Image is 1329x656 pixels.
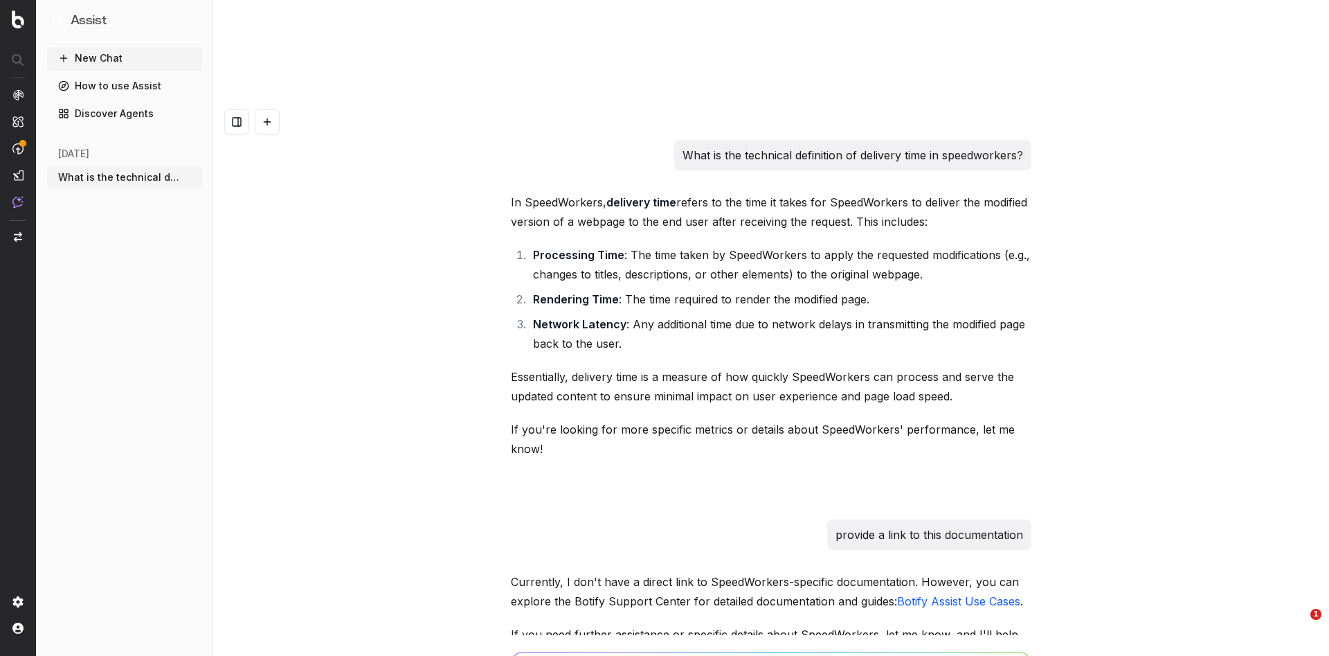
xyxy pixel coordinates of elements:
strong: Network Latency [533,317,626,331]
span: 1 [1310,609,1321,620]
img: My account [12,623,24,634]
button: Assist [53,11,197,30]
p: In SpeedWorkers, refers to the time it takes for SpeedWorkers to deliver the modified version of ... [511,193,1031,231]
img: Activation [12,143,24,154]
strong: delivery time [606,195,676,209]
strong: Rendering Time [533,292,619,306]
li: : Any additional time due to network delays in transmitting the modified page back to the user. [529,314,1031,353]
p: What is the technical definition of delivery time in speedworkers? [682,145,1023,165]
li: : The time taken by SpeedWorkers to apply the requested modifications (e.g., changes to titles, d... [529,245,1031,284]
p: If you're looking for more specific metrics or details about SpeedWorkers' performance, let me know! [511,420,1031,459]
p: Essentially, delivery time is a measure of how quickly SpeedWorkers can process and serve the upd... [511,367,1031,406]
a: Discover Agents [47,103,202,125]
span: What is the technical definition of deli [58,170,180,184]
strong: Processing Time [533,248,624,262]
p: Currently, I don't have a direct link to SpeedWorkers-specific documentation. However, you can ex... [511,572,1031,611]
h1: Assist [71,11,107,30]
button: What is the technical definition of deli [47,166,202,188]
img: Studio [12,170,24,181]
img: Assist [53,14,65,27]
img: Botify logo [12,10,24,28]
span: [DATE] [58,147,89,161]
img: Intelligence [12,116,24,127]
p: provide a link to this documentation [835,525,1023,544]
img: Analytics [12,89,24,100]
img: Assist [12,196,24,208]
img: Setting [12,596,24,608]
a: Botify Assist Use Cases [897,594,1020,608]
img: Switch project [14,232,22,242]
button: New Chat [47,47,202,69]
li: : The time required to render the modified page. [529,290,1031,309]
a: How to use Assist [47,75,202,97]
iframe: Intercom live chat [1282,609,1315,642]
